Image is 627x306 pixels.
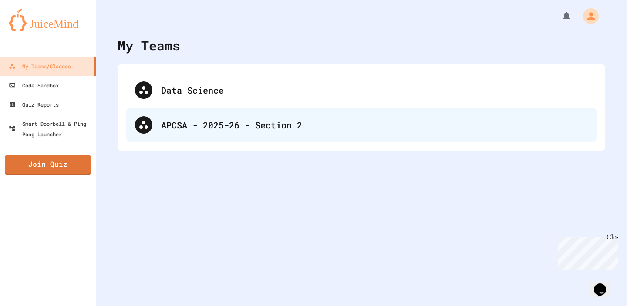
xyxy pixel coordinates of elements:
[590,271,618,297] iframe: chat widget
[9,118,92,139] div: Smart Doorbell & Ping Pong Launcher
[161,84,588,97] div: Data Science
[5,155,91,175] a: Join Quiz
[3,3,60,55] div: Chat with us now!Close
[9,9,87,31] img: logo-orange.svg
[9,80,59,91] div: Code Sandbox
[545,9,574,24] div: My Notifications
[9,99,59,110] div: Quiz Reports
[126,73,597,108] div: Data Science
[9,61,71,71] div: My Teams/Classes
[126,108,597,142] div: APCSA - 2025-26 - Section 2
[118,36,180,55] div: My Teams
[555,233,618,270] iframe: chat widget
[574,6,601,26] div: My Account
[161,118,588,131] div: APCSA - 2025-26 - Section 2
